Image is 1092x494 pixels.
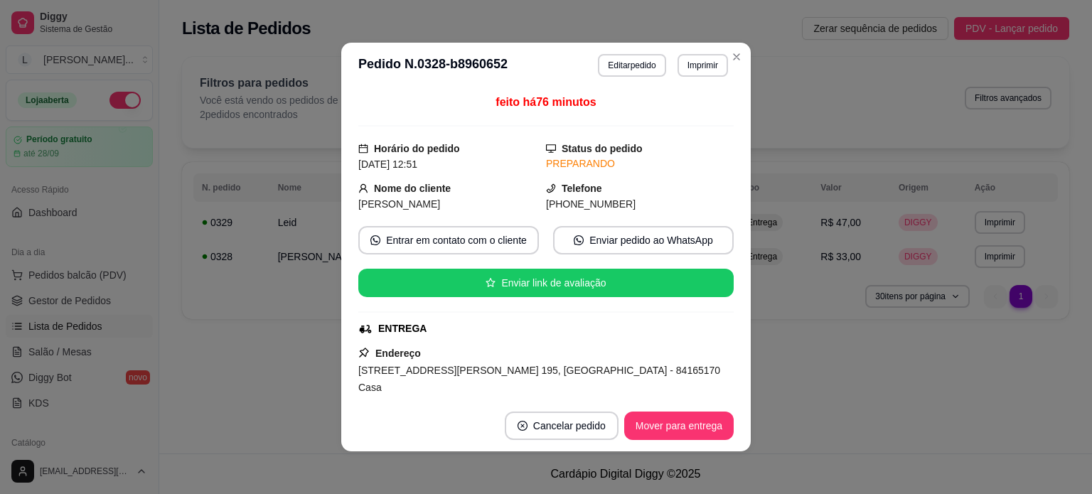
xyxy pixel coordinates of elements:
[546,156,734,171] div: PREPARANDO
[546,183,556,193] span: phone
[505,412,619,440] button: close-circleCancelar pedido
[725,45,748,68] button: Close
[358,144,368,154] span: calendar
[358,54,508,77] h3: Pedido N. 0328-b8960652
[358,159,417,170] span: [DATE] 12:51
[358,226,539,254] button: whats-appEntrar em contato com o cliente
[496,96,596,108] span: feito há 76 minutos
[358,183,368,193] span: user
[546,198,636,210] span: [PHONE_NUMBER]
[553,226,734,254] button: whats-appEnviar pedido ao WhatsApp
[624,412,734,440] button: Mover para entrega
[574,235,584,245] span: whats-app
[358,347,370,358] span: pushpin
[598,54,665,77] button: Editarpedido
[358,198,440,210] span: [PERSON_NAME]
[375,348,421,359] strong: Endereço
[486,278,496,288] span: star
[374,143,460,154] strong: Horário do pedido
[374,183,451,194] strong: Nome do cliente
[370,235,380,245] span: whats-app
[358,269,734,297] button: starEnviar link de avaliação
[546,144,556,154] span: desktop
[358,365,720,393] span: [STREET_ADDRESS][PERSON_NAME] 195, [GEOGRAPHIC_DATA] - 84165170 Casa
[518,421,528,431] span: close-circle
[378,321,427,336] div: ENTREGA
[562,183,602,194] strong: Telefone
[562,143,643,154] strong: Status do pedido
[678,54,728,77] button: Imprimir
